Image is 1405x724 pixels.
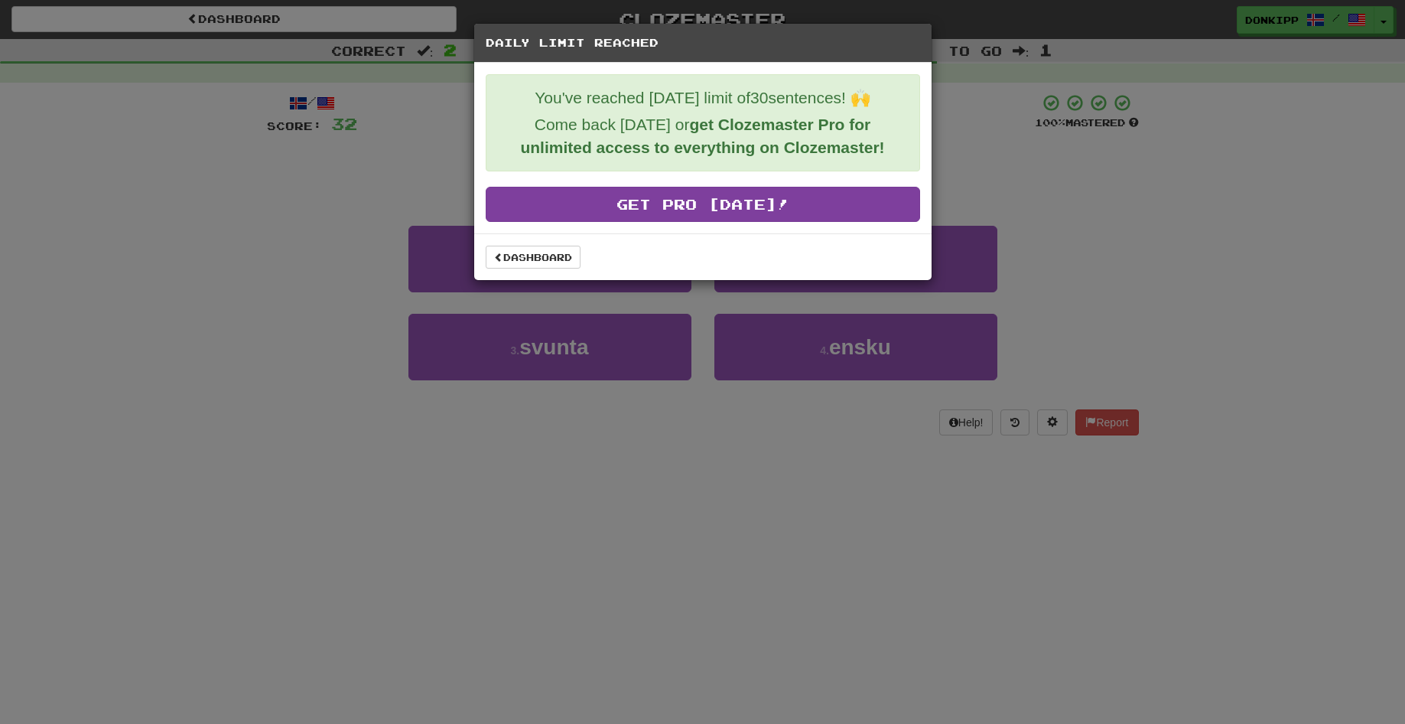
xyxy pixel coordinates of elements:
p: Come back [DATE] or [498,113,908,159]
h5: Daily Limit Reached [486,35,920,51]
a: Get Pro [DATE]! [486,187,920,222]
strong: get Clozemaster Pro for unlimited access to everything on Clozemaster! [520,116,884,156]
p: You've reached [DATE] limit of 30 sentences! 🙌 [498,86,908,109]
a: Dashboard [486,246,581,269]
